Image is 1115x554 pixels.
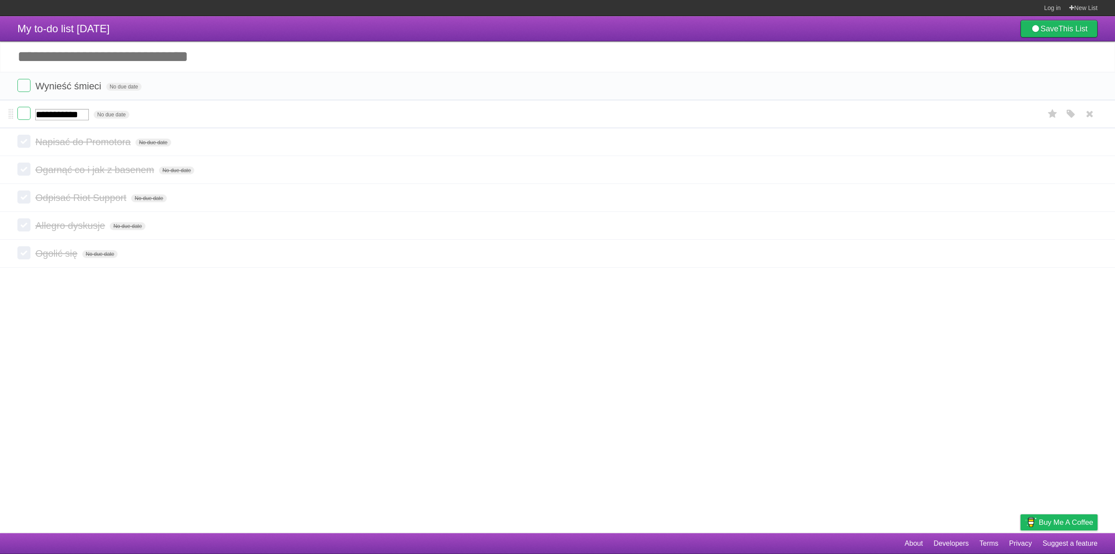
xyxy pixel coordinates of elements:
label: Star task [1044,107,1061,121]
span: No due date [159,167,194,174]
span: No due date [110,222,145,230]
label: Done [17,107,30,120]
a: SaveThis List [1020,20,1098,37]
span: No due date [82,250,118,258]
label: Done [17,135,30,148]
span: Ogolić się [35,248,80,259]
span: No due date [131,194,166,202]
a: Buy me a coffee [1020,514,1098,530]
img: Buy me a coffee [1025,515,1037,530]
span: Buy me a coffee [1039,515,1093,530]
label: Done [17,246,30,259]
span: Allegro dyskusje [35,220,107,231]
a: Terms [980,535,999,552]
a: Suggest a feature [1043,535,1098,552]
span: Ogarnąć co i jak z basenem [35,164,156,175]
span: Odpisać Riot Support [35,192,128,203]
a: Developers [933,535,969,552]
label: Done [17,218,30,231]
span: Napisać do Promotora [35,136,133,147]
label: Done [17,163,30,176]
span: Wynieść śmieci [35,81,103,92]
a: About [905,535,923,552]
b: This List [1058,24,1088,33]
label: Done [17,190,30,204]
span: No due date [106,83,142,91]
label: Done [17,79,30,92]
span: My to-do list [DATE] [17,23,110,34]
span: No due date [94,111,129,119]
a: Privacy [1009,535,1032,552]
span: No due date [135,139,171,146]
